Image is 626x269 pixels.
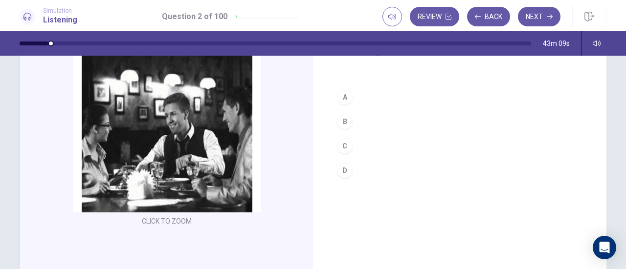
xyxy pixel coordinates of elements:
span: 43m 09s [543,40,570,47]
div: Open Intercom Messenger [593,236,616,259]
button: A [333,85,587,109]
span: Simulation [43,7,77,14]
div: A [337,89,353,105]
button: Next [518,7,560,26]
h1: Question 2 of 100 [162,11,227,22]
button: Back [467,7,510,26]
div: C [337,138,353,154]
div: B [337,114,353,129]
div: D [337,163,353,178]
button: D [333,158,587,183]
button: C [333,134,587,158]
button: B [333,109,587,134]
button: Review [410,7,459,26]
h1: Listening [43,14,77,26]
